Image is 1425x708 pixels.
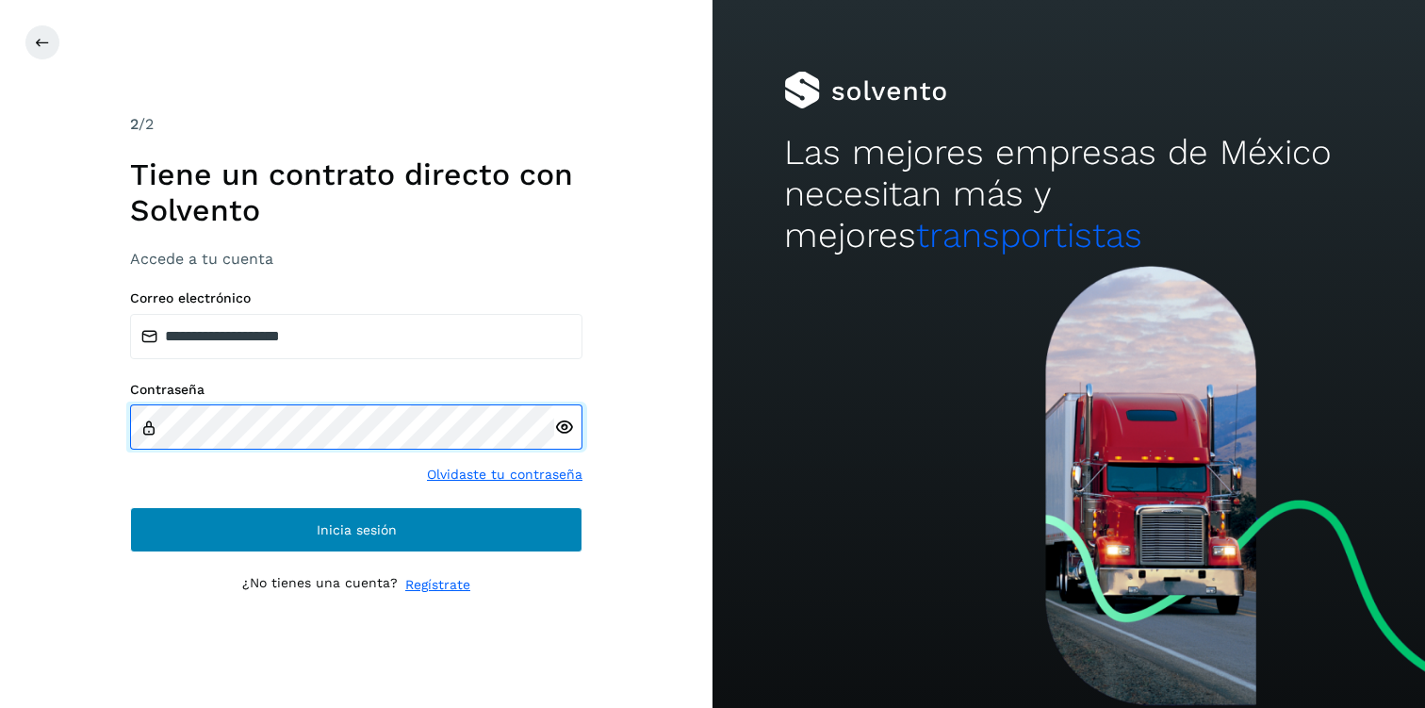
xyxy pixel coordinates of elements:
[130,507,582,552] button: Inicia sesión
[130,156,582,229] h1: Tiene un contrato directo con Solvento
[130,115,139,133] span: 2
[405,575,470,595] a: Regístrate
[130,290,582,306] label: Correo electrónico
[916,215,1142,255] span: transportistas
[130,250,582,268] h3: Accede a tu cuenta
[427,465,582,485] a: Olvidaste tu contraseña
[130,113,582,136] div: /2
[784,132,1354,257] h2: Las mejores empresas de México necesitan más y mejores
[242,575,398,595] p: ¿No tienes una cuenta?
[130,382,582,398] label: Contraseña
[317,523,397,536] span: Inicia sesión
